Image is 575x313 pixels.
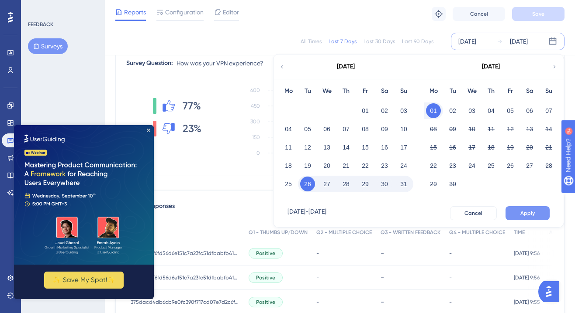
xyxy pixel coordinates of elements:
span: - [449,299,452,306]
button: 08 [426,122,441,136]
button: 21 [541,140,556,155]
button: 29 [426,177,441,191]
div: - [381,298,440,306]
button: 05 [300,122,315,136]
span: Apply [520,210,535,217]
iframe: UserGuiding AI Assistant Launcher [538,279,565,305]
button: 28 [541,158,556,173]
span: d3366437f6fd56d6e151c7a23fc51dfbabfb4143c6ca0854b792813e8e2aca9a [131,250,240,257]
span: 375dacd4db6cb9e0fc390f717cd07e7d2c6fec74e445a5996873e71fa24aca0d [131,299,240,306]
span: 77% [183,99,201,113]
button: 23 [445,158,460,173]
button: Surveys [28,38,68,54]
div: Last 30 Days [364,38,395,45]
button: 12 [503,122,518,136]
div: We [317,86,336,96]
button: 12 [300,140,315,155]
button: Save [512,7,565,21]
button: 14 [541,122,556,136]
span: ACTION [549,229,568,236]
button: 02 [445,103,460,118]
div: We [462,86,481,96]
tspan: 450 [251,103,260,109]
button: 30 [445,177,460,191]
div: Survey Question: [126,58,173,68]
tspan: 300 [250,119,260,125]
span: Q4 - MULTIPLE CHOICE [449,229,505,236]
button: 08 [358,122,373,136]
button: 07 [541,103,556,118]
button: 10 [464,122,479,136]
div: Th [481,86,501,96]
button: 04 [281,122,296,136]
button: Cancel [450,206,497,220]
span: Positive [256,250,275,257]
button: 25 [281,177,296,191]
div: FEEDBACK [28,21,53,28]
div: Mo [424,86,443,96]
button: 15 [358,140,373,155]
div: Su [394,86,413,96]
span: [DATE] 9:56 [514,250,540,257]
div: Last 90 Days [402,38,433,45]
div: Close Preview [133,3,136,7]
button: 26 [300,177,315,191]
div: 9+ [59,4,65,11]
button: ✨ Save My Spot!✨ [30,146,110,163]
button: 10 [396,122,411,136]
div: Th [336,86,356,96]
button: 24 [396,158,411,173]
button: 09 [445,122,460,136]
span: d3366437f6fd56d6e151c7a23fc51dfbabfb4143c6ca0854b792813e8e2aca9a [131,274,240,281]
button: 22 [426,158,441,173]
button: 29 [358,177,373,191]
span: 23% [183,122,201,136]
div: [DATE] [458,36,476,47]
button: 17 [396,140,411,155]
button: 18 [484,140,499,155]
div: Tu [443,86,462,96]
span: - [316,274,319,281]
button: 19 [300,158,315,173]
span: Need Help? [21,2,55,13]
button: 16 [445,140,460,155]
button: 13 [319,140,334,155]
button: 18 [281,158,296,173]
button: 04 [484,103,499,118]
span: TIME [514,229,525,236]
span: Save [532,10,544,17]
span: How was your VPN experience? [177,58,263,68]
span: [DATE] 9:56 [514,274,540,281]
button: 01 [426,103,441,118]
button: 06 [319,122,334,136]
button: 30 [377,177,392,191]
span: - [449,250,452,257]
span: Q1 - THUMBS UP/DOWN [249,229,308,236]
div: - [381,273,440,282]
button: Apply [506,206,550,220]
button: 07 [339,122,353,136]
div: Sa [375,86,394,96]
span: - [316,250,319,257]
div: - [381,249,440,257]
span: Q2 - MULTIPLE CHOICE [316,229,372,236]
button: 26 [503,158,518,173]
button: 13 [522,122,537,136]
button: 03 [396,103,411,118]
button: 09 [377,122,392,136]
button: 24 [464,158,479,173]
span: Cancel [470,10,488,17]
tspan: 0 [256,150,260,156]
span: - [316,299,319,306]
div: [DATE] - [DATE] [287,206,326,220]
button: 16 [377,140,392,155]
div: Fr [356,86,375,96]
div: Last 7 Days [329,38,357,45]
button: 15 [426,140,441,155]
button: 11 [484,122,499,136]
span: Cancel [464,210,482,217]
button: 05 [503,103,518,118]
span: - [449,274,452,281]
span: Positive [256,274,275,281]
